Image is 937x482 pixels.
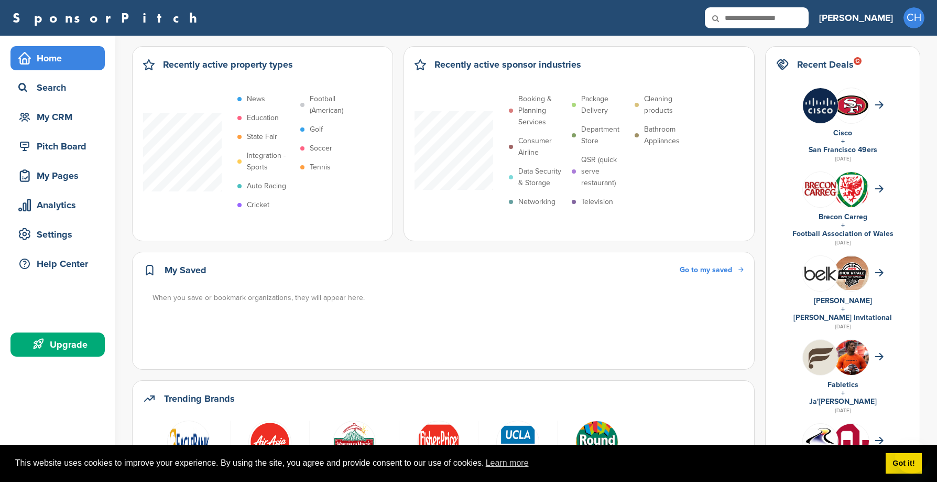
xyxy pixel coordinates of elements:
[644,124,692,147] p: Bathroom Appliances
[518,135,566,158] p: Consumer Airline
[776,406,909,415] div: [DATE]
[247,199,269,211] p: Cricket
[16,137,105,156] div: Pitch Board
[15,455,877,471] span: This website uses cookies to improve your experience. By using the site, you agree and provide co...
[16,49,105,68] div: Home
[152,421,225,463] a: Eag
[575,421,618,464] img: Open uri20141112 50798 c9bo5t
[417,421,460,464] img: Data
[405,421,473,463] a: Data
[581,124,629,147] p: Department Store
[333,421,376,464] img: Mountain mike's pizza logo
[10,333,105,357] a: Upgrade
[886,453,922,474] a: dismiss cookie message
[10,46,105,70] a: Home
[841,305,845,314] a: +
[152,292,745,304] div: When you save or bookmark organizations, they will appear here.
[803,340,838,375] img: Hb geub1 400x400
[16,196,105,215] div: Analytics
[833,128,852,137] a: Cisco
[434,57,581,72] h2: Recently active sponsor industries
[247,112,279,124] p: Education
[16,225,105,244] div: Settings
[797,57,854,72] h2: Recent Deals
[16,108,105,126] div: My CRM
[814,296,872,305] a: [PERSON_NAME]
[827,380,858,389] a: Fabletics
[310,143,332,154] p: Soccer
[819,10,893,25] h3: [PERSON_NAME]
[10,252,105,276] a: Help Center
[310,124,323,135] p: Golf
[834,340,869,382] img: Ja'marr chase
[484,455,530,471] a: learn more about cookies
[803,172,838,207] img: Fvoowbej 400x400
[310,162,331,173] p: Tennis
[834,95,869,116] img: Data?1415805694
[10,193,105,217] a: Analytics
[315,421,394,463] a: Mountain mike's pizza logo
[518,166,566,189] p: Data Security & Storage
[10,76,105,100] a: Search
[903,7,924,28] span: CH
[10,134,105,158] a: Pitch Board
[581,196,613,208] p: Television
[644,93,692,116] p: Cleaning products
[841,389,845,398] a: +
[841,221,845,230] a: +
[16,78,105,97] div: Search
[834,172,869,212] img: 170px football association of wales logo.svg
[247,150,295,173] p: Integration - Sports
[776,322,909,331] div: [DATE]
[310,93,358,116] p: Football (American)
[793,313,892,322] a: [PERSON_NAME] Invitational
[167,421,210,464] img: Eag
[834,424,869,472] img: Data?1415805766
[16,335,105,354] div: Upgrade
[496,421,539,464] img: Ucla health logo
[16,166,105,185] div: My Pages
[581,154,629,189] p: QSR (quick serve restaurant)
[518,93,566,128] p: Booking & Planning Services
[834,256,869,290] img: Cleanshot 2025 09 07 at 20.31.59 2x
[248,421,291,464] img: 23888 10151342630547387 1890378799 n
[895,440,929,474] iframe: Button to launch messaging window
[776,154,909,164] div: [DATE]
[484,421,552,463] a: Ucla health logo
[163,57,293,72] h2: Recently active property types
[164,391,235,406] h2: Trending Brands
[581,93,629,116] p: Package Delivery
[776,238,909,248] div: [DATE]
[680,265,732,274] span: Go to my saved
[247,131,277,143] p: State Fair
[165,263,206,277] h2: My Saved
[247,180,286,192] p: Auto Racing
[854,57,862,65] div: 12
[680,264,744,276] a: Go to my saved
[236,421,304,463] a: 23888 10151342630547387 1890378799 n
[16,254,105,273] div: Help Center
[819,212,867,221] a: Brecon Carreg
[792,229,894,238] a: Football Association of Wales
[803,88,838,123] img: Jmyca1yn 400x400
[10,164,105,188] a: My Pages
[803,256,838,291] img: L 1bnuap 400x400
[247,93,265,105] p: News
[13,11,204,25] a: SponsorPitch
[10,222,105,247] a: Settings
[10,105,105,129] a: My CRM
[803,428,838,455] img: Data
[809,145,877,154] a: San Francisco 49ers
[809,397,877,406] a: Ja'[PERSON_NAME]
[563,421,631,463] a: Open uri20141112 50798 c9bo5t
[518,196,555,208] p: Networking
[841,137,845,146] a: +
[819,6,893,29] a: [PERSON_NAME]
